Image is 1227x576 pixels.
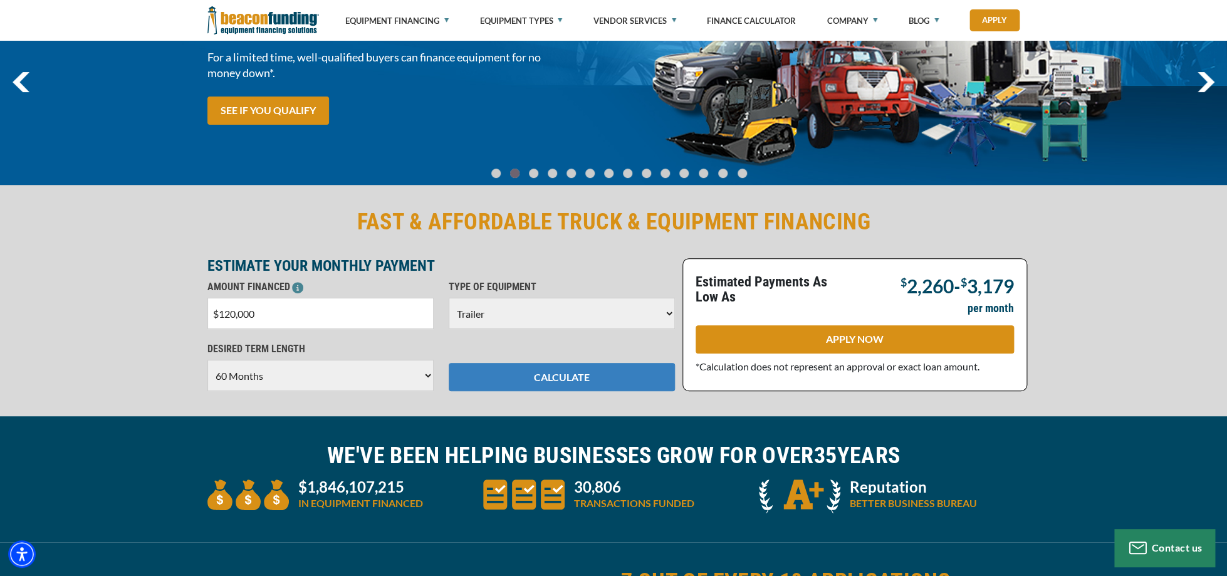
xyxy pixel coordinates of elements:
[449,363,675,391] button: CALCULATE
[483,479,565,510] img: three document icons to convery large amount of transactions funded
[907,275,954,297] span: 2,260
[298,479,423,495] p: $1,846,107,215
[207,97,329,125] a: SEE IF YOU QUALIFY
[601,168,616,179] a: Go To Slide 6
[526,168,541,179] a: Go To Slide 2
[207,258,675,273] p: ESTIMATE YOUR MONTHLY PAYMENT
[563,168,578,179] a: Go To Slide 4
[207,342,434,357] p: DESIRED TERM LENGTH
[696,275,847,305] p: Estimated Payments As Low As
[901,275,1014,295] p: -
[734,168,750,179] a: Go To Slide 13
[207,298,434,329] input: $
[1114,529,1214,567] button: Contact us
[696,360,979,372] span: *Calculation does not represent an approval or exact loan amount.
[715,168,731,179] a: Go To Slide 12
[582,168,597,179] a: Go To Slide 5
[207,280,434,295] p: AMOUNT FINANCED
[1197,72,1214,92] img: Right Navigator
[969,9,1020,31] a: Apply
[759,479,840,513] img: A + icon
[620,168,635,179] a: Go To Slide 7
[207,479,289,510] img: three money bags to convey large amount of equipment financed
[13,72,29,92] img: Left Navigator
[850,479,977,495] p: Reputation
[901,275,907,289] span: $
[8,540,36,568] div: Accessibility Menu
[968,301,1014,316] p: per month
[574,496,694,511] p: TRANSACTIONS FUNDED
[207,50,606,81] span: For a limited time, well-qualified buyers can finance equipment for no money down*.
[961,275,967,289] span: $
[207,207,1020,236] h2: FAST & AFFORDABLE TRUCK & EQUIPMENT FINANCING
[574,479,694,495] p: 30,806
[813,442,837,469] span: 35
[657,168,672,179] a: Go To Slide 9
[207,441,1020,470] h2: WE'VE BEEN HELPING BUSINESSES GROW FOR OVER YEARS
[1152,542,1203,553] span: Contact us
[488,168,503,179] a: Go To Slide 0
[545,168,560,179] a: Go To Slide 3
[696,168,711,179] a: Go To Slide 11
[449,280,675,295] p: TYPE OF EQUIPMENT
[676,168,692,179] a: Go To Slide 10
[850,496,977,511] p: BETTER BUSINESS BUREAU
[696,325,1014,353] a: APPLY NOW
[1197,72,1214,92] a: next
[13,72,29,92] a: previous
[298,496,423,511] p: IN EQUIPMENT FINANCED
[507,168,522,179] a: Go To Slide 1
[639,168,654,179] a: Go To Slide 8
[967,275,1014,297] span: 3,179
